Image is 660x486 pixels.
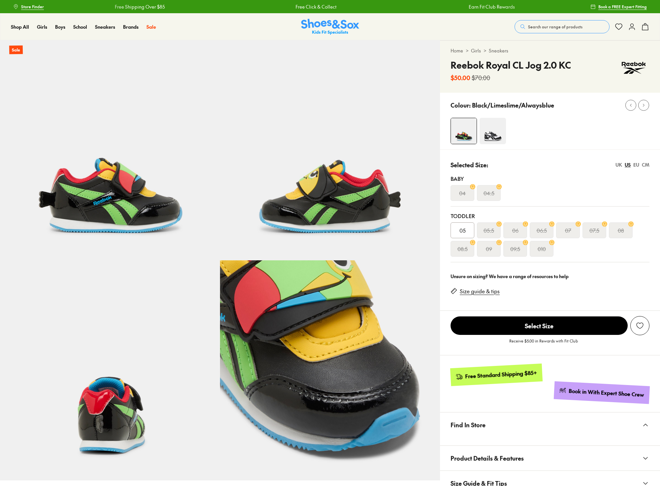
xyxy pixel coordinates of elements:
[459,189,466,197] s: 04
[220,260,440,480] img: 7-491323_1
[11,23,29,30] a: Shop All
[451,160,488,169] p: Selected Size:
[9,46,23,54] p: Sale
[515,20,610,33] button: Search our range of products
[472,101,554,110] p: Black/Limeslime/Alwaysblue
[451,316,628,335] button: Select Size
[554,381,650,404] a: Book in With Expert Shoe Crew
[598,4,647,10] span: Book a FREE Expert Fitting
[123,23,139,30] a: Brands
[107,3,157,10] a: Free Shipping Over $85
[625,161,631,168] div: US
[489,47,508,54] a: Sneakers
[471,47,481,54] a: Girls
[565,226,571,234] s: 07
[73,23,87,30] a: School
[55,23,65,30] a: Boys
[460,288,500,295] a: Size guide & tips
[459,226,466,234] span: 05
[615,161,622,168] div: UK
[630,316,649,335] button: Add to Wishlist
[451,448,524,468] span: Product Details & Features
[461,3,507,10] a: Earn Fit Club Rewards
[472,73,490,82] s: $70.00
[465,369,537,380] div: Free Standard Shipping $85+
[642,161,649,168] div: CM
[146,23,156,30] a: Sale
[512,226,519,234] s: 06
[509,338,578,350] p: Receive $5.00 in Rewards with Fit Club
[451,212,649,220] div: Toddler
[95,23,115,30] a: Sneakers
[618,58,649,78] img: Vendor logo
[450,364,543,386] a: Free Standard Shipping $85+
[451,47,649,54] div: > >
[451,415,486,435] span: Find In Store
[451,175,649,182] div: Baby
[21,4,44,10] span: Store Finder
[440,412,660,437] button: Find In Store
[484,189,494,197] s: 04.5
[484,226,494,234] s: 05.5
[451,58,571,72] h4: Reebok Royal CL Jog 2.0 KC
[451,101,471,110] p: Colour:
[633,161,639,168] div: EU
[301,19,359,35] a: Shoes & Sox
[301,19,359,35] img: SNS_Logo_Responsive.svg
[451,73,470,82] b: $50.00
[220,40,440,260] img: 5-491321_1
[538,245,546,253] s: 010
[486,245,492,253] s: 09
[451,118,477,144] img: 4-491320_1
[589,226,599,234] s: 07.5
[590,1,647,13] a: Book a FREE Expert Fitting
[451,273,649,280] div: Unsure on sizing? We have a range of resources to help
[440,446,660,470] button: Product Details & Features
[618,226,624,234] s: 08
[480,118,506,144] img: 4-506771_1
[287,3,328,10] a: Free Click & Collect
[457,245,468,253] s: 08.5
[537,226,547,234] s: 06.5
[37,23,47,30] a: Girls
[510,245,520,253] s: 09.5
[13,1,44,13] a: Store Finder
[569,387,644,399] div: Book in With Expert Shoe Crew
[528,24,582,30] span: Search our range of products
[451,47,463,54] a: Home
